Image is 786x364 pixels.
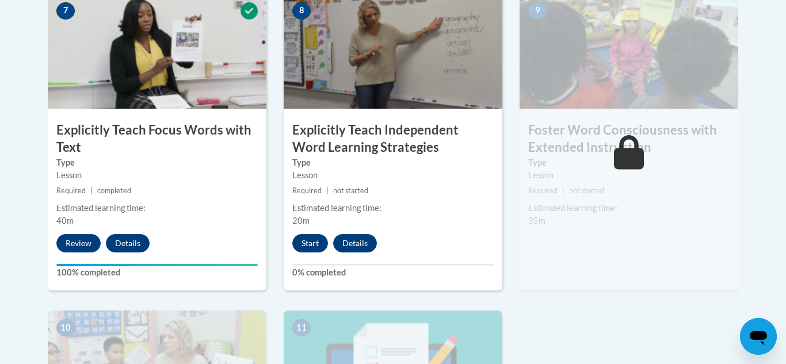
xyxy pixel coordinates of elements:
span: Required [56,186,86,195]
span: 9 [528,2,547,20]
span: 10 [56,319,75,336]
h3: Explicitly Teach Focus Words with Text [48,121,266,157]
div: Your progress [56,264,258,266]
span: | [562,186,564,195]
span: 7 [56,2,75,20]
label: 0% completed [292,266,494,279]
div: Lesson [528,169,730,182]
label: Type [528,156,730,169]
span: 8 [292,2,311,20]
h3: Explicitly Teach Independent Word Learning Strategies [284,121,502,157]
span: | [90,186,93,195]
label: Type [56,156,258,169]
span: 40m [56,216,74,225]
span: not started [333,186,368,195]
span: not started [569,186,604,195]
label: Type [292,156,494,169]
div: Estimated learning time: [56,202,258,214]
button: Details [333,234,377,252]
span: completed [97,186,131,195]
div: Lesson [56,169,258,182]
span: 11 [292,319,311,336]
div: Lesson [292,169,494,182]
h3: Foster Word Consciousness with Extended Instruction [520,121,738,157]
span: 20m [292,216,310,225]
div: Estimated learning time: [292,202,494,214]
span: 35m [528,216,545,225]
label: 100% completed [56,266,258,279]
span: Required [528,186,558,195]
button: Review [56,234,101,252]
div: Estimated learning time: [528,202,730,214]
span: | [326,186,329,195]
button: Details [106,234,150,252]
iframe: Button to launch messaging window [740,318,777,355]
span: Required [292,186,322,195]
button: Start [292,234,328,252]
